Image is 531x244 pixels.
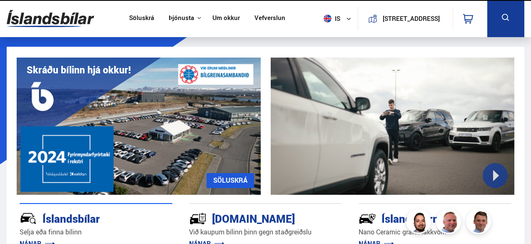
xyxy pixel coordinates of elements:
[169,14,194,22] button: Þjónusta
[20,211,143,225] div: Íslandsbílar
[381,15,442,22] button: [STREET_ADDRESS]
[20,210,37,227] img: JRvxyua_JYH6wB4c.svg
[467,210,492,235] img: FbJEzSuNWCJXmdc-.webp
[7,5,94,32] img: G0Ugv5HjCgRt.svg
[437,210,462,235] img: siFngHWaQ9KaOqBr.png
[363,7,448,30] a: [STREET_ADDRESS]
[320,6,358,31] button: is
[320,15,341,23] span: is
[189,210,207,227] img: tr5P-W3DuiFaO7aO.svg
[359,210,376,227] img: -Svtn6bYgwAsiwNX.svg
[27,64,131,75] h1: Skráðu bílinn hjá okkur!
[407,210,432,235] img: nhp88E3Fdnt1Opn2.png
[207,173,254,188] a: SÖLUSKRÁ
[212,14,240,23] a: Um okkur
[189,211,312,225] div: [DOMAIN_NAME]
[359,227,511,237] p: Nano Ceramic grafín lakkvörn
[20,227,172,237] p: Selja eða finna bílinn
[324,15,332,23] img: svg+xml;base64,PHN2ZyB4bWxucz0iaHR0cDovL3d3dy53My5vcmcvMjAwMC9zdmciIHdpZHRoPSI1MTIiIGhlaWdodD0iNT...
[129,14,154,23] a: Söluskrá
[189,227,342,237] p: Við kaupum bílinn þinn gegn staðgreiðslu
[17,58,261,195] img: eKx6w-_Home_640_.png
[254,14,285,23] a: Vefverslun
